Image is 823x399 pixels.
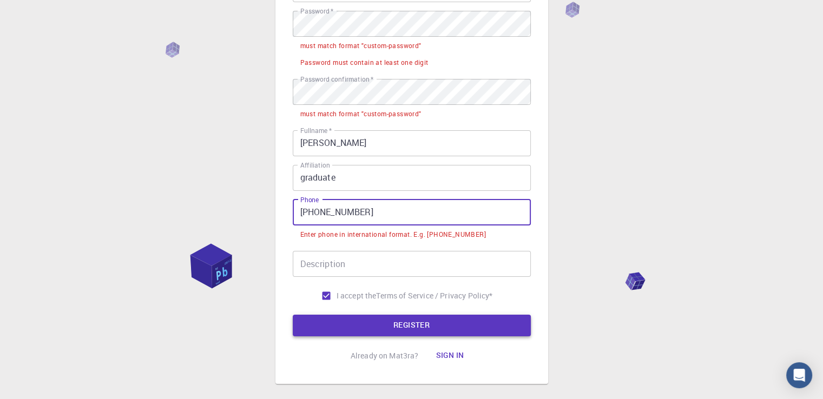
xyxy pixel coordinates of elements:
[786,362,812,388] div: Open Intercom Messenger
[427,345,472,367] button: Sign in
[300,195,319,204] label: Phone
[300,41,422,51] div: must match format "custom-password"
[376,290,492,301] a: Terms of Service / Privacy Policy*
[351,350,419,361] p: Already on Mat3ra?
[300,229,486,240] div: Enter phone in international format. E.g. [PHONE_NUMBER]
[300,161,330,170] label: Affiliation
[300,75,373,84] label: Password confirmation
[300,126,332,135] label: Fullname
[293,315,531,336] button: REGISTER
[300,109,422,119] div: must match format "custom-password"
[300,6,333,16] label: Password
[300,57,429,68] div: Password must contain at least one digit
[337,290,377,301] span: I accept the
[376,290,492,301] p: Terms of Service / Privacy Policy *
